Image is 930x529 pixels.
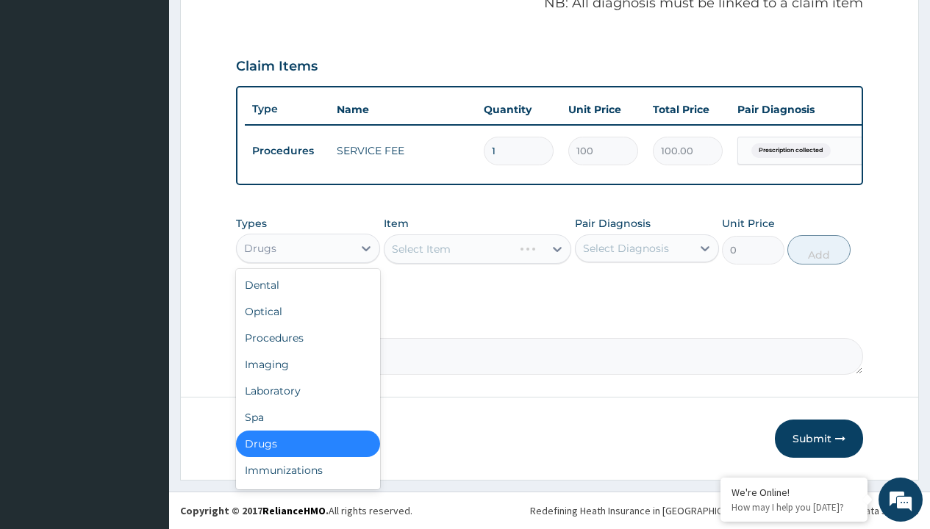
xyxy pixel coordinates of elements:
div: Immunizations [236,457,380,483]
button: Submit [775,420,863,458]
div: Redefining Heath Insurance in [GEOGRAPHIC_DATA] using Telemedicine and Data Science! [530,503,919,518]
th: Unit Price [561,95,645,124]
label: Comment [236,317,863,330]
th: Pair Diagnosis [730,95,892,124]
td: Procedures [245,137,329,165]
div: Drugs [236,431,380,457]
div: Imaging [236,351,380,378]
div: Spa [236,404,380,431]
a: RelianceHMO [262,504,326,517]
th: Name [329,95,476,124]
div: We're Online! [732,486,856,499]
label: Unit Price [722,216,775,231]
label: Types [236,217,267,230]
div: Procedures [236,325,380,351]
th: Total Price [645,95,730,124]
th: Type [245,96,329,123]
footer: All rights reserved. [169,492,930,529]
th: Quantity [476,95,561,124]
img: d_794563401_company_1708531726252_794563401 [27,73,60,110]
p: How may I help you today? [732,501,856,514]
span: We're online! [85,166,203,314]
strong: Copyright © 2017 . [180,504,329,517]
textarea: Type your message and hit 'Enter' [7,364,280,415]
button: Add [787,235,850,264]
h3: Claim Items [236,59,318,75]
label: Pair Diagnosis [575,216,651,231]
div: Drugs [244,241,276,256]
td: SERVICE FEE [329,136,476,165]
div: Laboratory [236,378,380,404]
div: Dental [236,272,380,298]
span: Prescription collected [751,143,831,158]
label: Item [384,216,409,231]
div: Others [236,483,380,510]
div: Optical [236,298,380,325]
div: Select Diagnosis [583,241,669,256]
div: Chat with us now [76,82,247,101]
div: Minimize live chat window [241,7,276,43]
